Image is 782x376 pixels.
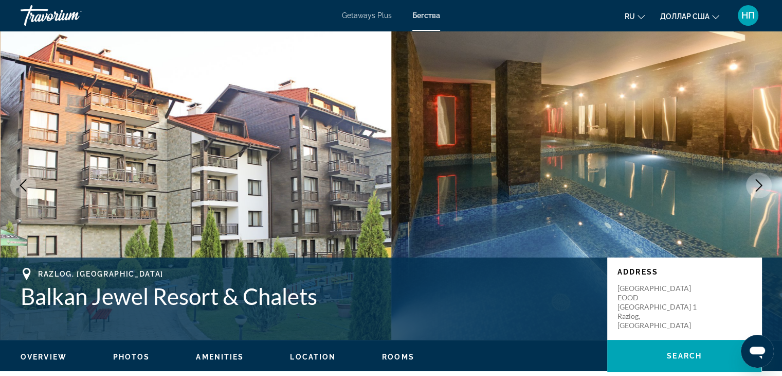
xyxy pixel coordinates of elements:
button: Overview [21,352,67,362]
h1: Balkan Jewel Resort & Chalets [21,283,597,310]
p: Address [617,268,751,276]
a: Бегства [412,11,440,20]
button: Rooms [382,352,414,362]
iframe: Кнопка для запуска окна сообщений [741,335,774,368]
span: Razlog, [GEOGRAPHIC_DATA] [38,270,163,278]
span: Search [667,352,702,360]
button: Amenities [196,352,244,362]
font: доллар США [660,12,710,21]
font: НП [741,10,755,21]
button: Меню пользователя [735,5,761,26]
button: Изменить язык [625,9,645,24]
button: Location [290,352,336,362]
font: ru [625,12,635,21]
button: Изменить валюту [660,9,719,24]
button: Next image [746,173,772,198]
button: Previous image [10,173,36,198]
p: [GEOGRAPHIC_DATA] EOOD [GEOGRAPHIC_DATA] 1 Razlog, [GEOGRAPHIC_DATA] [617,284,700,330]
button: Photos [113,352,150,362]
a: Травориум [21,2,123,29]
a: Getaways Plus [342,11,392,20]
button: Search [607,340,761,372]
